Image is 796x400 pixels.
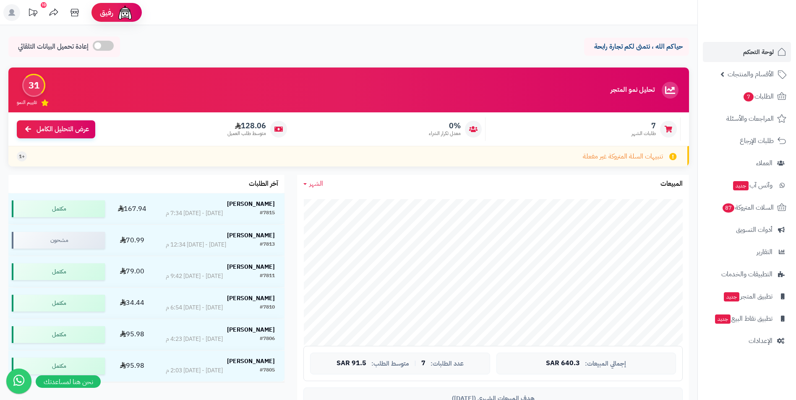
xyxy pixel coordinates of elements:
img: ai-face.png [117,4,133,21]
h3: المبيعات [660,180,683,188]
strong: [PERSON_NAME] [227,262,275,271]
span: 640.3 SAR [546,360,580,367]
span: المراجعات والأسئلة [726,113,774,125]
span: 0% [429,121,461,130]
div: [DATE] - [DATE] 6:54 م [166,304,223,312]
span: جديد [724,292,739,301]
a: الطلبات7 [703,86,791,106]
span: تنبيهات السلة المتروكة غير مفعلة [583,152,663,161]
a: المراجعات والأسئلة [703,109,791,129]
span: إجمالي المبيعات: [585,360,626,367]
span: التطبيقات والخدمات [721,268,773,280]
a: عرض التحليل الكامل [17,120,95,138]
strong: [PERSON_NAME] [227,231,275,240]
span: 87 [723,203,734,213]
span: جديد [733,181,749,190]
span: متوسط الطلب: [371,360,409,367]
a: تطبيق المتجرجديد [703,286,791,306]
div: [DATE] - [DATE] 9:42 م [166,272,223,281]
span: الإعدادات [749,335,773,347]
span: معدل تكرار الشراء [429,130,461,137]
span: تطبيق المتجر [723,291,773,302]
span: رفيق [100,8,113,18]
div: مكتمل [12,263,105,280]
span: تقييم النمو [17,99,37,106]
a: التقارير [703,242,791,262]
span: طلبات الإرجاع [740,135,774,147]
div: مكتمل [12,200,105,217]
div: 10 [41,2,47,8]
td: 34.44 [108,288,156,319]
h3: تحليل نمو المتجر [611,86,655,94]
a: العملاء [703,153,791,173]
span: وآتس آب [732,179,773,191]
a: التطبيقات والخدمات [703,264,791,284]
td: 70.99 [108,225,156,256]
a: تطبيق نقاط البيعجديد [703,309,791,329]
div: مكتمل [12,326,105,343]
span: 7 [632,121,656,130]
a: تحديثات المنصة [22,4,43,23]
div: #7811 [260,272,275,281]
span: طلبات الشهر [632,130,656,137]
a: أدوات التسويق [703,220,791,240]
a: وآتس آبجديد [703,175,791,195]
h3: آخر الطلبات [249,180,278,188]
span: 7 [421,360,425,367]
a: السلات المتروكة87 [703,197,791,218]
div: [DATE] - [DATE] 7:34 م [166,209,223,218]
span: 91.5 SAR [337,360,366,367]
span: +1 [19,153,25,160]
div: #7806 [260,335,275,343]
a: الإعدادات [703,331,791,351]
div: #7810 [260,304,275,312]
span: | [414,360,416,366]
div: #7813 [260,241,275,249]
span: السلات المتروكة [722,202,774,213]
div: مكتمل [12,295,105,312]
div: [DATE] - [DATE] 4:23 م [166,335,223,343]
span: الأقسام والمنتجات [728,68,774,80]
span: الطلبات [743,91,774,102]
span: لوحة التحكم [743,46,774,58]
td: 95.98 [108,319,156,350]
div: #7805 [260,366,275,375]
span: العملاء [756,157,773,169]
td: 95.98 [108,351,156,382]
strong: [PERSON_NAME] [227,325,275,334]
div: مشحون [12,232,105,249]
strong: [PERSON_NAME] [227,294,275,303]
td: 167.94 [108,193,156,224]
span: 7 [744,92,754,101]
span: أدوات التسويق [736,224,773,236]
span: متوسط طلب العميل [227,130,266,137]
div: [DATE] - [DATE] 12:34 م [166,241,226,249]
div: [DATE] - [DATE] 2:03 م [166,366,223,375]
div: مكتمل [12,358,105,374]
strong: [PERSON_NAME] [227,357,275,366]
span: التقارير [757,246,773,258]
span: 128.06 [227,121,266,130]
a: لوحة التحكم [703,42,791,62]
span: عدد الطلبات: [431,360,464,367]
span: عرض التحليل الكامل [37,125,89,134]
strong: [PERSON_NAME] [227,200,275,208]
span: الشهر [309,179,323,189]
span: جديد [715,314,731,324]
td: 79.00 [108,256,156,287]
span: إعادة تحميل البيانات التلقائي [18,42,89,52]
a: طلبات الإرجاع [703,131,791,151]
div: #7815 [260,209,275,218]
a: الشهر [303,179,323,189]
span: تطبيق نقاط البيع [714,313,773,325]
p: حياكم الله ، نتمنى لكم تجارة رابحة [590,42,683,52]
